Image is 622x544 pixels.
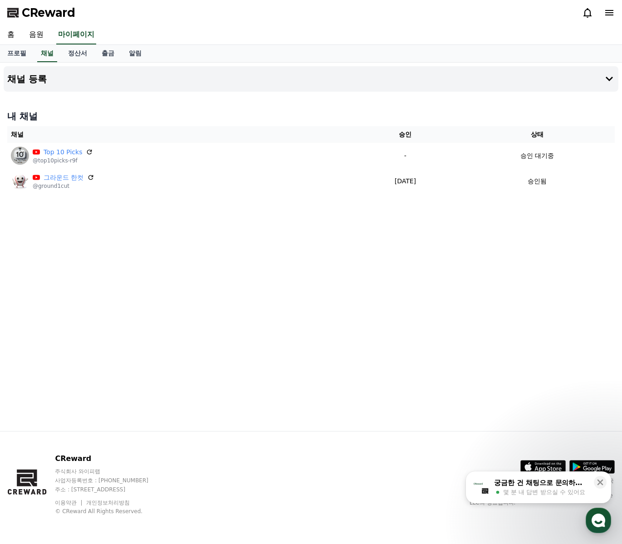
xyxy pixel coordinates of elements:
h4: 내 채널 [7,110,615,123]
p: © CReward All Rights Reserved. [55,508,166,515]
span: 설정 [140,301,151,309]
a: 음원 [22,25,51,44]
p: 주식회사 와이피랩 [55,468,166,475]
span: 대화 [83,302,94,309]
a: 정산서 [61,45,94,62]
th: 승인 [351,126,460,143]
p: 사업자등록번호 : [PHONE_NUMBER] [55,477,166,484]
p: @ground1cut [33,182,94,190]
th: 채널 [7,126,351,143]
a: 마이페이지 [56,25,96,44]
a: 그라운드 한컷 [44,173,83,182]
span: 홈 [29,301,34,309]
img: 그라운드 한컷 [11,172,29,190]
img: Top 10 Picks [11,147,29,165]
a: 대화 [60,288,117,310]
a: 출금 [94,45,122,62]
a: 알림 [122,45,149,62]
button: 채널 등록 [4,66,618,92]
a: Top 10 Picks [44,147,82,157]
p: [DATE] [355,176,456,186]
a: CReward [7,5,75,20]
p: 주소 : [STREET_ADDRESS] [55,486,166,493]
a: 설정 [117,288,174,310]
p: - [355,151,456,161]
th: 상태 [460,126,615,143]
a: 홈 [3,288,60,310]
p: 승인됨 [528,176,547,186]
p: @top10picks-r9f [33,157,93,164]
p: CReward [55,453,166,464]
a: 개인정보처리방침 [86,500,130,506]
span: CReward [22,5,75,20]
a: 채널 [37,45,57,62]
p: 승인 대기중 [520,151,554,161]
h4: 채널 등록 [7,74,47,84]
a: 이용약관 [55,500,83,506]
